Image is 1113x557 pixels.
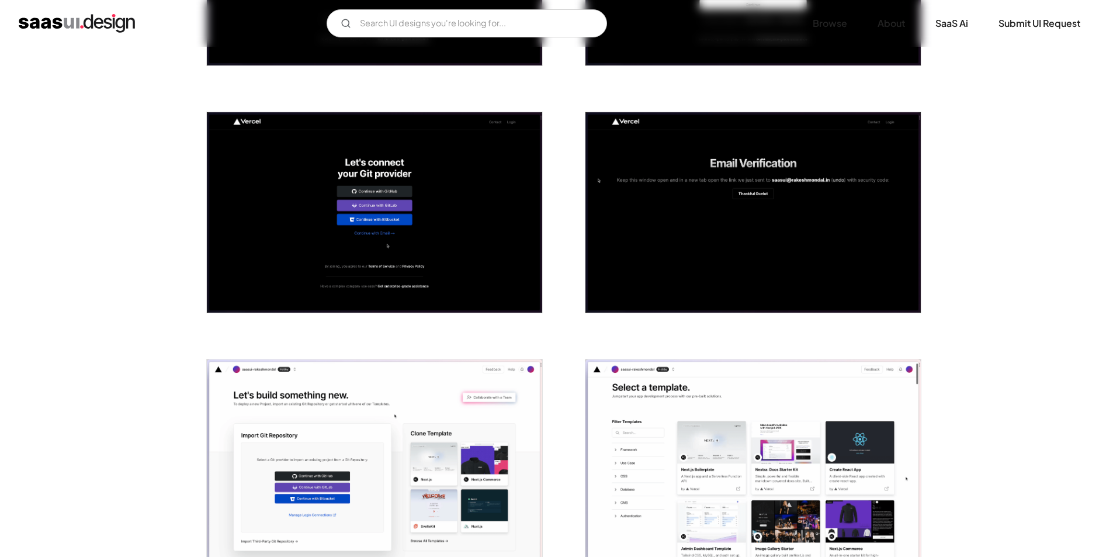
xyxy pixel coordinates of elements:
input: Search UI designs you're looking for... [327,9,607,37]
img: 6448d3151edf28aa113014b1_Vercel%20-%20verify%20email.png [585,112,921,313]
a: About [864,11,919,36]
a: SaaS Ai [921,11,982,36]
a: Browse [799,11,861,36]
img: 6448d315ec910cbe55c8a4ac_Vercel%20-%20Connect%20with%20Github.png [207,112,542,313]
a: Submit UI Request [984,11,1094,36]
